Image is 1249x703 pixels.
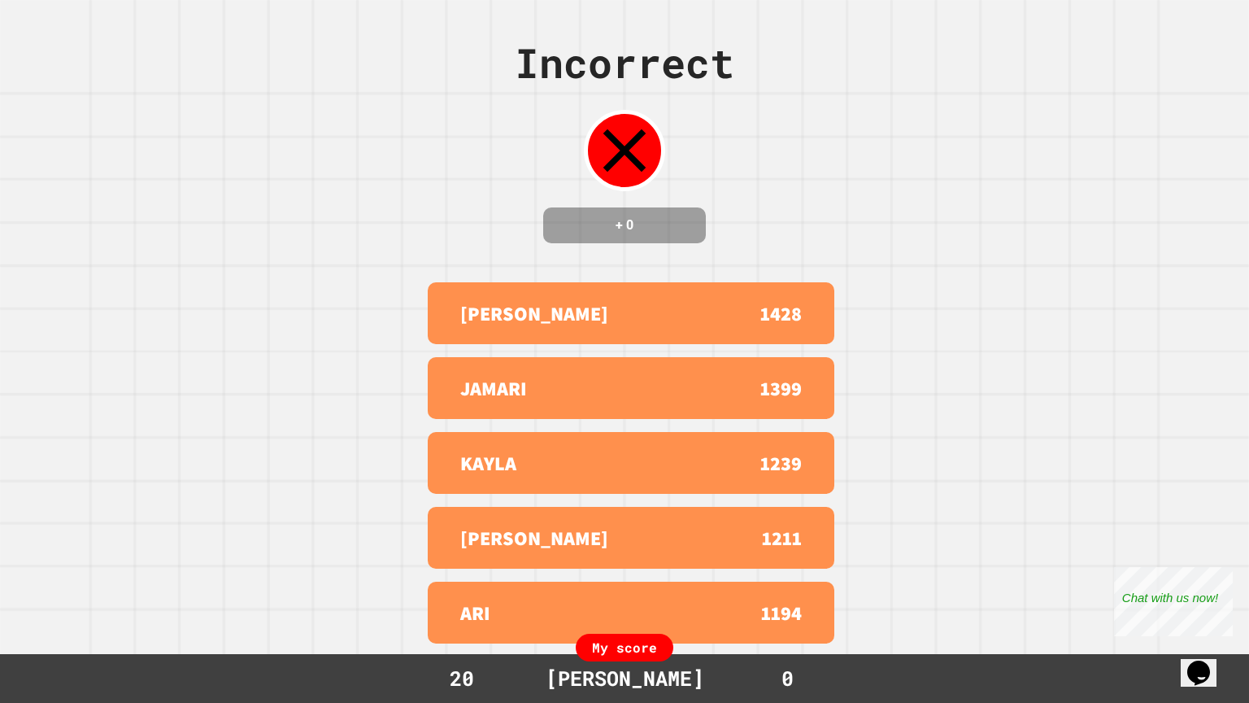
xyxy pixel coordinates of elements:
p: 1211 [762,523,802,552]
p: 1194 [761,598,802,627]
p: 1428 [760,299,802,328]
p: 1239 [760,448,802,478]
p: KAYLA [460,448,516,478]
div: 0 [726,663,848,694]
p: ARI [460,598,490,627]
div: 20 [401,663,523,694]
p: JAMARI [460,373,527,403]
div: [PERSON_NAME] [529,663,720,694]
p: [PERSON_NAME] [460,299,608,328]
div: My score [576,634,673,662]
p: [PERSON_NAME] [460,523,608,552]
iframe: chat widget [1181,638,1233,687]
iframe: chat widget [1114,567,1233,636]
p: 1399 [760,373,802,403]
div: Incorrect [515,33,734,94]
h4: + 0 [559,216,690,235]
